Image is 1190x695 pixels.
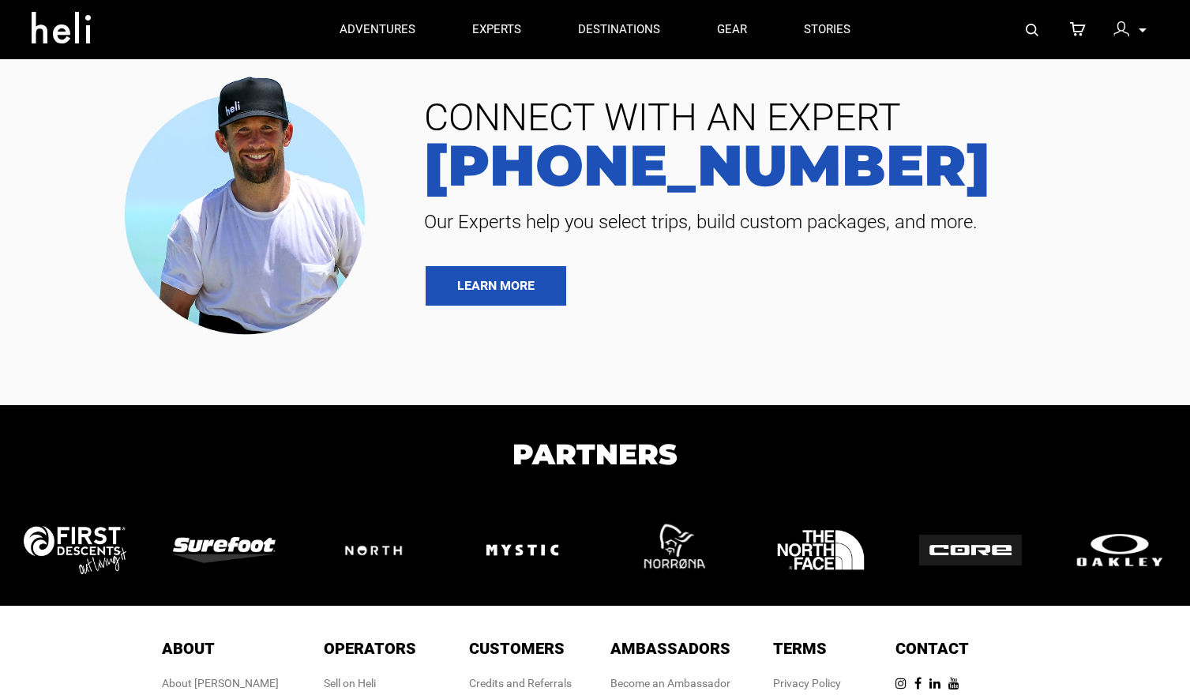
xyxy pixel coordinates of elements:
[895,639,969,658] span: Contact
[426,266,566,306] a: LEARN MORE
[162,639,215,658] span: About
[578,21,660,38] p: destinations
[324,639,416,658] span: Operators
[771,501,870,599] img: logo
[622,501,721,599] img: logo
[1113,21,1129,37] img: signin-icon-3x.png
[773,677,841,689] a: Privacy Policy
[469,677,572,689] a: Credits and Referrals
[412,99,1166,137] span: CONNECT WITH AN EXPERT
[472,21,521,38] p: experts
[24,526,126,573] img: logo
[324,675,416,691] div: Sell on Heli
[610,677,730,689] a: Become an Ambassador
[919,535,1022,566] img: logo
[112,63,389,342] img: contact our team
[162,675,279,691] div: About [PERSON_NAME]
[340,21,415,38] p: adventures
[173,537,276,562] img: logo
[322,524,425,577] img: logo
[473,501,572,599] img: logo
[1068,530,1171,570] img: logo
[412,209,1166,235] span: Our Experts help you select trips, build custom packages, and more.
[610,639,730,658] span: Ambassadors
[412,137,1166,193] a: [PHONE_NUMBER]
[773,639,827,658] span: Terms
[469,639,565,658] span: Customers
[1026,24,1038,36] img: search-bar-icon.svg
